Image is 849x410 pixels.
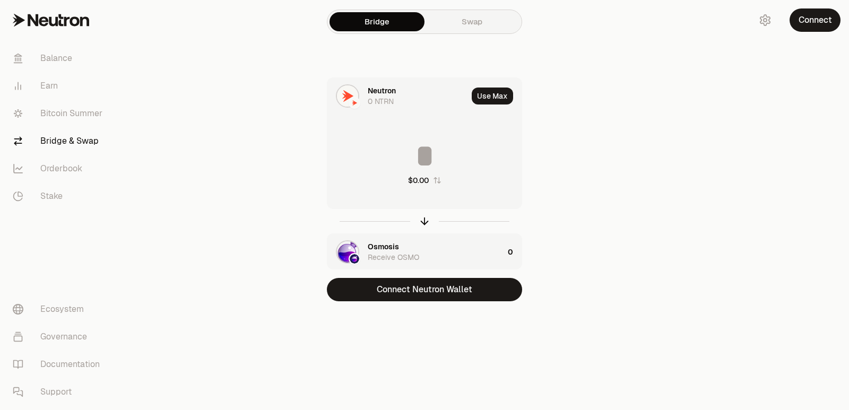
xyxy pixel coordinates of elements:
img: Neutron Logo [350,98,359,108]
div: Neutron [368,85,396,96]
div: Osmosis [368,241,399,252]
button: OSMO LogoOsmosis LogoOsmosisReceive OSMO0 [327,234,522,270]
button: $0.00 [408,175,441,186]
a: Swap [424,12,519,31]
div: OSMO LogoOsmosis LogoOsmosisReceive OSMO [327,234,504,270]
a: Governance [4,323,115,351]
div: Receive OSMO [368,252,419,263]
img: OSMO Logo [337,241,358,263]
a: Earn [4,72,115,100]
a: Bridge [330,12,424,31]
button: Use Max [472,88,513,104]
a: Stake [4,182,115,210]
a: Ecosystem [4,295,115,323]
div: NTRN LogoNeutron LogoNeutron0 NTRN [327,78,467,114]
a: Documentation [4,351,115,378]
a: Balance [4,45,115,72]
a: Orderbook [4,155,115,182]
div: 0 [508,234,522,270]
img: Osmosis Logo [350,254,359,264]
a: Bridge & Swap [4,127,115,155]
button: Connect [790,8,841,32]
a: Support [4,378,115,406]
div: $0.00 [408,175,429,186]
div: 0 NTRN [368,96,394,107]
button: Connect Neutron Wallet [327,278,522,301]
img: NTRN Logo [337,85,358,107]
a: Bitcoin Summer [4,100,115,127]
